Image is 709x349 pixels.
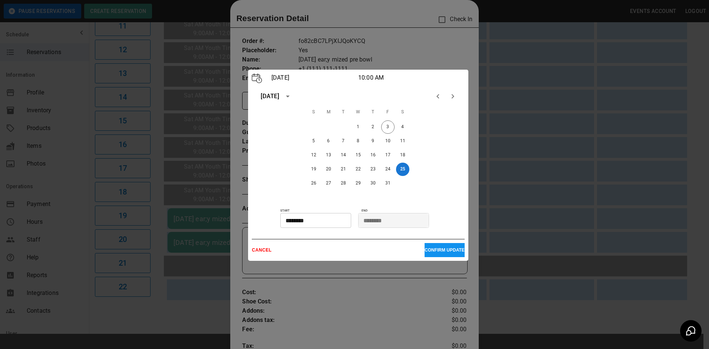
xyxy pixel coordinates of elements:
[337,163,350,176] button: 21
[358,213,424,228] input: Choose time, selected time is 11:00 AM
[352,149,365,162] button: 15
[307,163,320,176] button: 19
[352,177,365,190] button: 29
[431,89,445,104] button: Previous month
[381,177,395,190] button: 31
[352,134,365,148] button: 8
[381,105,395,120] span: Friday
[366,105,380,120] span: Thursday
[381,163,395,176] button: 24
[425,243,465,257] button: CONFIRM UPDATE
[322,149,335,162] button: 13
[281,90,294,103] button: calendar view is open, switch to year view
[307,105,320,120] span: Sunday
[307,134,320,148] button: 5
[252,73,262,83] img: Vector
[337,134,350,148] button: 7
[307,149,320,162] button: 12
[337,177,350,190] button: 28
[366,149,380,162] button: 16
[396,134,409,148] button: 11
[366,134,380,148] button: 9
[252,247,425,253] p: CANCEL
[352,105,365,120] span: Wednesday
[270,73,358,82] p: [DATE]
[322,134,335,148] button: 6
[396,149,409,162] button: 18
[396,163,409,176] button: 25
[352,120,365,134] button: 1
[352,163,365,176] button: 22
[322,163,335,176] button: 20
[366,177,380,190] button: 30
[381,149,395,162] button: 17
[381,134,395,148] button: 10
[366,163,380,176] button: 23
[322,105,335,120] span: Monday
[362,209,465,213] p: END
[445,89,460,104] button: Next month
[307,177,320,190] button: 26
[337,105,350,120] span: Tuesday
[381,120,395,134] button: 3
[280,209,358,213] p: START
[358,73,447,82] p: 10:00 AM
[425,247,465,253] p: CONFIRM UPDATE
[396,105,409,120] span: Saturday
[337,149,350,162] button: 14
[322,177,335,190] button: 27
[280,213,346,228] input: Choose time, selected time is 10:00 AM
[396,120,409,134] button: 4
[366,120,380,134] button: 2
[261,92,279,101] div: [DATE]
